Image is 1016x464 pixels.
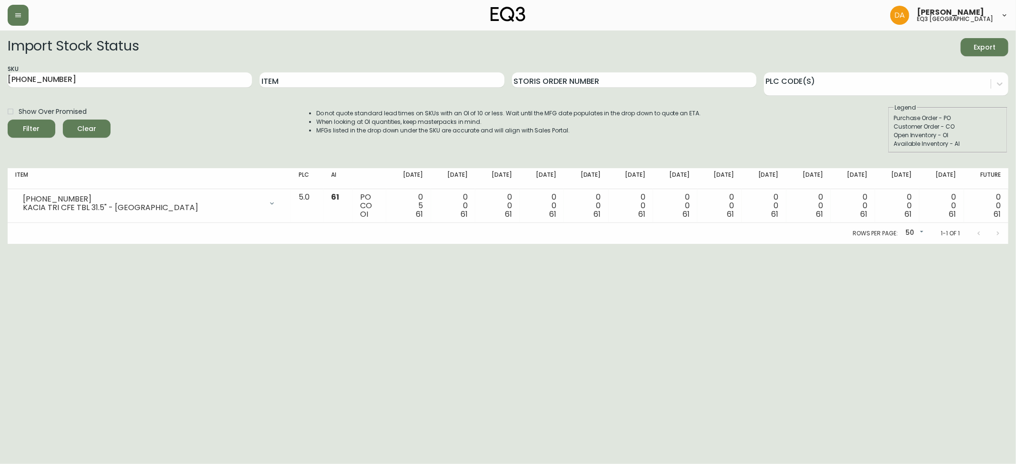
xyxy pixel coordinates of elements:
div: 0 0 [794,193,823,219]
div: 0 0 [483,193,512,219]
button: Export [961,38,1008,56]
img: dd1a7e8db21a0ac8adbf82b84ca05374 [890,6,909,25]
span: 61 [994,209,1001,220]
span: 61 [549,209,556,220]
span: 61 [331,192,339,202]
h2: Import Stock Status [8,38,139,56]
div: 0 0 [616,193,645,219]
span: 61 [860,209,867,220]
h5: eq3 [GEOGRAPHIC_DATA] [917,16,993,22]
div: Available Inventory - AI [894,140,1002,148]
th: [DATE] [697,168,742,189]
div: KACIA TRI CFE TBL 31.5" - [GEOGRAPHIC_DATA] [23,203,262,212]
div: Purchase Order - PO [894,114,1002,122]
th: [DATE] [786,168,831,189]
div: [PHONE_NUMBER]KACIA TRI CFE TBL 31.5" - [GEOGRAPHIC_DATA] [15,193,283,214]
th: Item [8,168,291,189]
th: [DATE] [386,168,431,189]
li: MFGs listed in the drop down under the SKU are accurate and will align with Sales Portal. [316,126,701,135]
div: Filter [23,123,40,135]
div: 0 5 [394,193,423,219]
span: 61 [461,209,468,220]
div: Customer Order - CO [894,122,1002,131]
span: 61 [949,209,956,220]
span: 61 [638,209,645,220]
div: 0 0 [661,193,690,219]
th: [DATE] [431,168,475,189]
th: [DATE] [831,168,875,189]
div: 50 [902,225,925,241]
th: [DATE] [875,168,919,189]
div: 0 0 [572,193,601,219]
div: 0 0 [972,193,1001,219]
div: 0 0 [439,193,468,219]
th: [DATE] [742,168,786,189]
span: [PERSON_NAME] [917,9,984,16]
div: 0 0 [527,193,556,219]
div: PO CO [360,193,379,219]
th: [DATE] [919,168,964,189]
th: [DATE] [520,168,564,189]
span: Clear [70,123,103,135]
span: 61 [505,209,512,220]
span: 61 [727,209,734,220]
div: 0 0 [927,193,956,219]
span: Export [968,41,1001,53]
span: 61 [683,209,690,220]
span: Show Over Promised [19,107,87,117]
span: 61 [905,209,912,220]
li: Do not quote standard lead times on SKUs with an OI of 10 or less. Wait until the MFG date popula... [316,109,701,118]
div: [PHONE_NUMBER] [23,195,262,203]
th: [DATE] [609,168,653,189]
span: 61 [816,209,823,220]
div: 0 0 [838,193,867,219]
span: OI [360,209,368,220]
li: When looking at OI quantities, keep masterpacks in mind. [316,118,701,126]
div: Open Inventory - OI [894,131,1002,140]
span: 61 [772,209,779,220]
th: Future [964,168,1008,189]
div: 0 0 [749,193,778,219]
button: Clear [63,120,111,138]
th: [DATE] [475,168,520,189]
th: [DATE] [653,168,697,189]
legend: Legend [894,103,917,112]
button: Filter [8,120,55,138]
span: 61 [416,209,423,220]
th: [DATE] [564,168,608,189]
img: logo [491,7,526,22]
div: 0 0 [705,193,734,219]
div: 0 0 [883,193,912,219]
p: 1-1 of 1 [941,229,960,238]
td: 5.0 [291,189,323,223]
span: 61 [594,209,601,220]
th: AI [323,168,352,189]
th: PLC [291,168,323,189]
p: Rows per page: [853,229,898,238]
